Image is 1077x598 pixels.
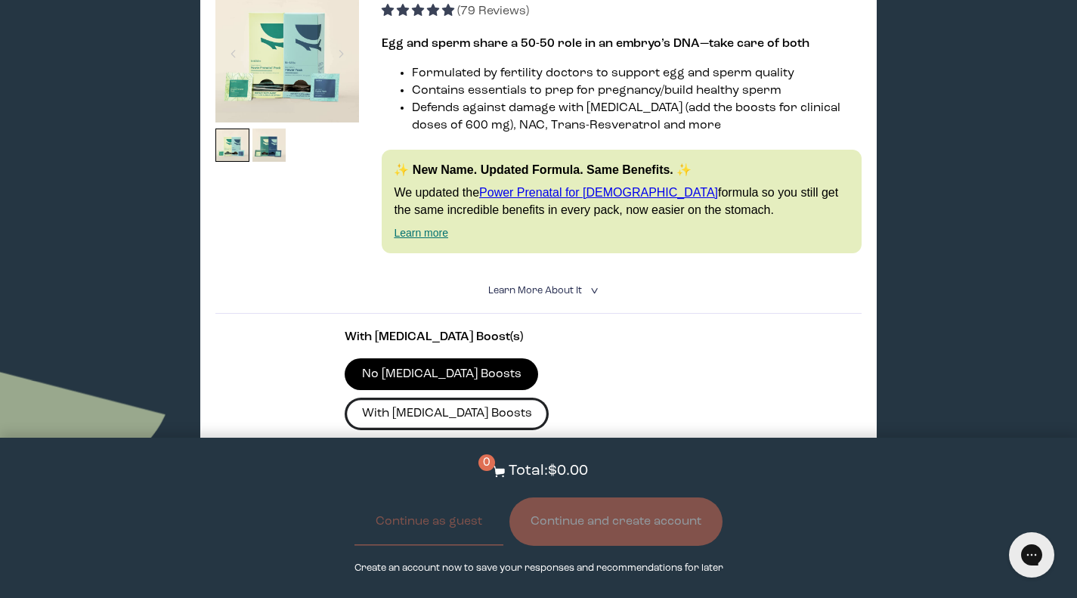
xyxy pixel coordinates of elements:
[394,184,849,218] p: We updated the formula so you still get the same incredible benefits in every pack, now easier on...
[412,65,861,82] li: Formulated by fertility doctors to support egg and sperm quality
[382,38,809,50] strong: Egg and sperm share a 50-50 role in an embryo’s DNA—take care of both
[412,82,861,100] li: Contains essentials to prep for pregnancy/build healthy sperm
[488,284,590,298] summary: Learn More About it <
[394,227,448,239] a: Learn more
[345,329,732,346] p: With [MEDICAL_DATA] Boost(s)
[509,460,588,482] p: Total: $0.00
[412,100,861,135] li: Defends against damage with [MEDICAL_DATA] (add the boosts for clinical doses of 600 mg), NAC, Tr...
[354,561,723,575] p: Create an account now to save your responses and recommendations for later
[1001,527,1062,583] iframe: Gorgias live chat messenger
[478,454,495,471] span: 0
[215,129,249,163] img: thumbnail image
[382,5,457,17] span: 4.92 stars
[394,163,692,176] strong: ✨ New Name. Updated Formula. Same Benefits. ✨
[345,398,549,429] label: With [MEDICAL_DATA] Boosts
[457,5,529,17] span: (79 Reviews)
[345,358,538,390] label: No [MEDICAL_DATA] Boosts
[252,129,286,163] img: thumbnail image
[586,287,600,295] i: <
[509,497,723,546] button: Continue and create account
[354,497,503,546] button: Continue as guest
[488,286,582,296] span: Learn More About it
[479,186,718,199] a: Power Prenatal for [DEMOGRAPHIC_DATA]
